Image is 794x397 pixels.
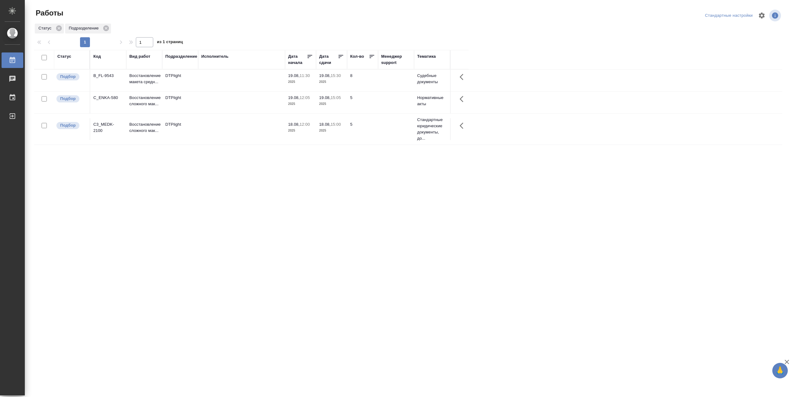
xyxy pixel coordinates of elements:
td: 5 [347,118,378,140]
div: Статус [57,53,71,60]
td: DTPlight [162,92,198,113]
button: Здесь прячутся важные кнопки [456,92,471,106]
td: DTPlight [162,118,198,140]
button: Здесь прячутся важные кнопки [456,70,471,84]
div: Подразделение [65,24,111,34]
p: Подразделение [69,25,101,31]
p: 12:00 [300,122,310,127]
p: 19.08, [319,73,331,78]
p: 19.08, [288,95,300,100]
div: Можно подбирать исполнителей [56,73,87,81]
p: 2025 [288,101,313,107]
p: 2025 [319,128,344,134]
div: C3_MEDK-2100 [93,121,123,134]
p: 2025 [319,79,344,85]
div: Кол-во [350,53,364,60]
p: 15:30 [331,73,341,78]
div: Подразделение [165,53,197,60]
div: Статус [35,24,64,34]
div: Можно подбирать исполнителей [56,121,87,130]
p: 2025 [288,79,313,85]
p: Судебные документы [417,73,447,85]
p: Восстановление макета средн... [129,73,159,85]
span: Настроить таблицу [754,8,769,23]
div: Можно подбирать исполнителей [56,95,87,103]
span: Посмотреть информацию [769,10,782,21]
p: Подбор [60,96,76,102]
div: Исполнитель [201,53,229,60]
div: Вид работ [129,53,150,60]
div: C_ENKA-580 [93,95,123,101]
p: 19.08, [288,73,300,78]
p: 11:30 [300,73,310,78]
p: Подбор [60,74,76,80]
div: Дата начала [288,53,307,66]
span: 🙏 [775,364,785,377]
td: DTPlight [162,70,198,91]
p: 19.08, [319,95,331,100]
p: 15:05 [331,95,341,100]
p: Стандартные юридические документы, до... [417,117,447,142]
div: Менеджер support [381,53,411,66]
div: Дата сдачи [319,53,338,66]
p: Нормативные акты [417,95,447,107]
td: 8 [347,70,378,91]
p: 18.08, [288,122,300,127]
p: Подбор [60,122,76,129]
div: Код [93,53,101,60]
div: split button [703,11,754,20]
p: 15:00 [331,122,341,127]
p: 2025 [319,101,344,107]
td: 5 [347,92,378,113]
p: 12:05 [300,95,310,100]
p: Статус [38,25,54,31]
p: Восстановление сложного мак... [129,121,159,134]
div: Тематика [417,53,436,60]
p: 18.08, [319,122,331,127]
p: Восстановление сложного мак... [129,95,159,107]
button: Здесь прячутся важные кнопки [456,118,471,133]
div: B_FL-9543 [93,73,123,79]
p: 2025 [288,128,313,134]
span: Работы [34,8,63,18]
button: 🙏 [772,363,788,378]
span: из 1 страниц [157,38,183,47]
